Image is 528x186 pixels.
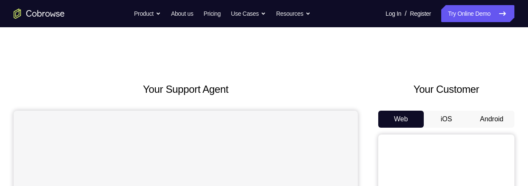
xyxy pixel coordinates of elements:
[203,5,220,22] a: Pricing
[441,5,514,22] a: Try Online Demo
[385,5,401,22] a: Log In
[378,111,424,128] button: Web
[171,5,193,22] a: About us
[14,9,65,19] a: Go to the home page
[405,9,406,19] span: /
[14,82,358,97] h2: Your Support Agent
[231,5,266,22] button: Use Cases
[469,111,514,128] button: Android
[378,82,514,97] h2: Your Customer
[276,5,311,22] button: Resources
[134,5,161,22] button: Product
[410,5,431,22] a: Register
[424,111,469,128] button: iOS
